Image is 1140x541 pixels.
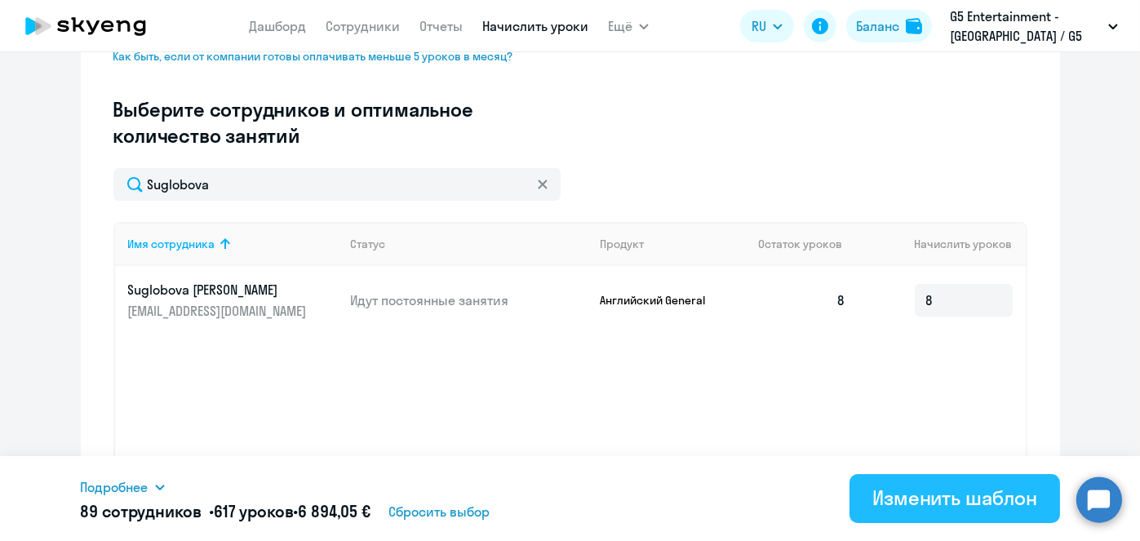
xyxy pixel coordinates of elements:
[608,16,632,36] span: Ещё
[113,49,526,64] span: Как быть, если от компании готовы оплачивать меньше 5 уроков в месяц?
[128,302,311,320] p: [EMAIL_ADDRESS][DOMAIN_NAME]
[858,222,1025,266] th: Начислить уроков
[846,10,932,42] button: Балансbalance
[350,237,385,251] div: Статус
[249,18,306,34] a: Дашборд
[128,281,311,299] p: Suglobova [PERSON_NAME]
[758,237,842,251] span: Остаток уроков
[950,7,1102,46] p: G5 Entertainment - [GEOGRAPHIC_DATA] / G5 Holdings LTD, G5 Ent - LT
[214,501,294,521] span: 617 уроков
[113,96,526,149] h3: Выберите сотрудников и оптимальное количество занятий
[600,237,644,251] div: Продукт
[113,168,561,201] input: Поиск по имени, email, продукту или статусу
[298,501,370,521] span: 6 894,05 €
[600,293,722,308] p: Английский General
[752,16,766,36] span: RU
[608,10,649,42] button: Ещё
[128,237,338,251] div: Имя сотрудника
[872,485,1037,511] div: Изменить шаблон
[388,502,490,521] span: Сбросить выбор
[745,266,859,335] td: 8
[482,18,588,34] a: Начислить уроки
[942,7,1126,46] button: G5 Entertainment - [GEOGRAPHIC_DATA] / G5 Holdings LTD, G5 Ent - LT
[81,477,149,497] span: Подробнее
[906,18,922,34] img: balance
[326,18,400,34] a: Сотрудники
[419,18,463,34] a: Отчеты
[849,474,1060,523] button: Изменить шаблон
[740,10,794,42] button: RU
[758,237,859,251] div: Остаток уроков
[81,500,370,523] h5: 89 сотрудников • •
[856,16,899,36] div: Баланс
[350,291,587,309] p: Идут постоянные занятия
[600,237,745,251] div: Продукт
[128,237,215,251] div: Имя сотрудника
[128,281,338,320] a: Suglobova [PERSON_NAME][EMAIL_ADDRESS][DOMAIN_NAME]
[350,237,587,251] div: Статус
